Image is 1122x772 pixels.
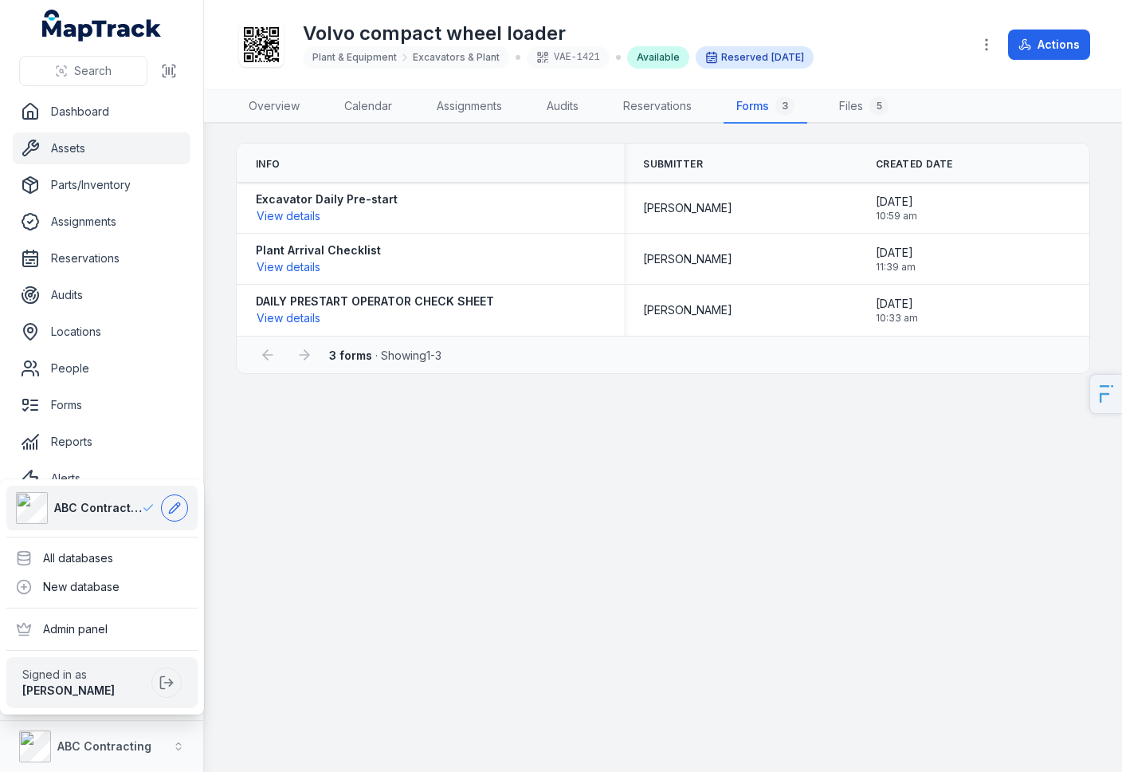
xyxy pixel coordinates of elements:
[6,573,198,601] div: New database
[6,615,198,644] div: Admin panel
[22,683,115,697] strong: [PERSON_NAME]
[54,500,142,516] span: ABC Contracting
[6,544,198,573] div: All databases
[22,667,145,683] span: Signed in as
[57,739,151,753] strong: ABC Contracting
